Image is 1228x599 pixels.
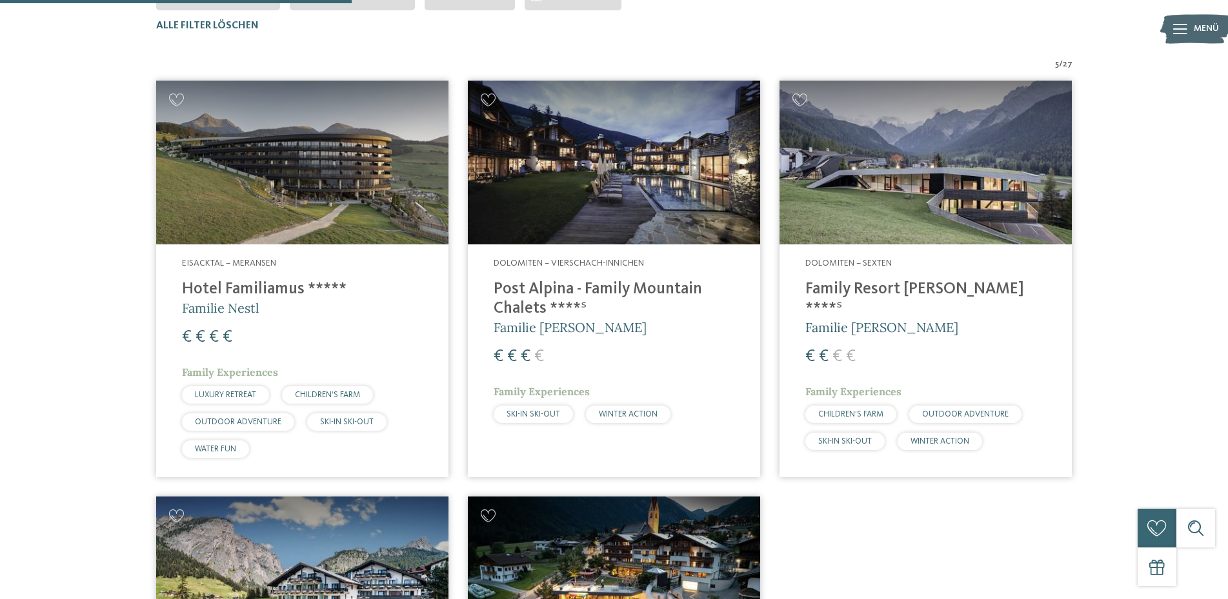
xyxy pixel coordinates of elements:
span: CHILDREN’S FARM [295,391,360,399]
span: SKI-IN SKI-OUT [507,410,560,418]
span: Familie Nestl [182,300,259,316]
span: SKI-IN SKI-OUT [320,418,374,426]
img: Post Alpina - Family Mountain Chalets ****ˢ [468,81,760,245]
span: 27 [1063,58,1072,71]
span: WINTER ACTION [599,410,658,418]
span: € [521,348,530,365]
a: Familienhotels gesucht? Hier findet ihr die besten! Eisacktal – Meransen Hotel Familiamus ***** F... [156,81,448,477]
span: € [819,348,829,365]
span: Dolomiten – Sexten [805,259,892,268]
span: LUXURY RETREAT [195,391,256,399]
span: € [196,329,205,346]
h4: Family Resort [PERSON_NAME] ****ˢ [805,280,1046,319]
span: CHILDREN’S FARM [818,410,883,418]
span: € [507,348,517,365]
img: Familienhotels gesucht? Hier findet ihr die besten! [156,81,448,245]
span: Eisacktal – Meransen [182,259,276,268]
span: OUTDOOR ADVENTURE [195,418,281,426]
a: Familienhotels gesucht? Hier findet ihr die besten! Dolomiten – Sexten Family Resort [PERSON_NAME... [780,81,1072,477]
span: 5 [1055,58,1059,71]
h4: Post Alpina - Family Mountain Chalets ****ˢ [494,280,734,319]
span: € [223,329,232,346]
span: OUTDOOR ADVENTURE [922,410,1009,418]
span: € [846,348,856,365]
span: WINTER ACTION [911,437,969,446]
span: / [1059,58,1063,71]
span: € [209,329,219,346]
span: SKI-IN SKI-OUT [818,437,872,446]
span: WATER FUN [195,445,236,453]
span: € [182,329,192,346]
span: Alle Filter löschen [156,21,259,31]
span: Familie [PERSON_NAME] [494,319,647,335]
span: Family Experiences [494,385,590,398]
span: € [805,348,815,365]
span: Family Experiences [805,385,901,398]
span: € [494,348,503,365]
span: Familie [PERSON_NAME] [805,319,958,335]
span: € [534,348,544,365]
img: Family Resort Rainer ****ˢ [780,81,1072,245]
span: Dolomiten – Vierschach-Innichen [494,259,644,268]
span: Family Experiences [182,366,278,378]
a: Familienhotels gesucht? Hier findet ihr die besten! Dolomiten – Vierschach-Innichen Post Alpina -... [468,81,760,477]
span: € [832,348,842,365]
